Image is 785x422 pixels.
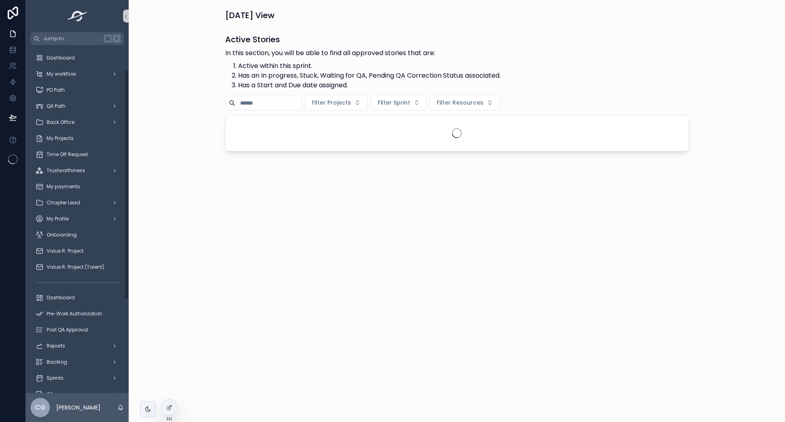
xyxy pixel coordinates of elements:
[47,135,74,142] span: My Projects
[225,48,501,58] p: In this section, you will be able to find all approved stories that are:
[430,95,500,110] button: Select Button
[31,290,124,305] a: Dashboard
[47,232,77,238] span: Onboarding
[225,34,501,45] h1: Active Stories
[312,99,351,107] span: Filter Projects
[31,83,124,97] a: PO Path
[31,260,124,274] a: Value R. Project (Talent)
[47,248,84,254] span: Value R. Project
[31,355,124,369] a: Backlog
[113,35,120,42] span: K
[305,95,368,110] button: Select Button
[47,216,69,222] span: My Profile
[31,323,124,337] a: Post QA Approval
[47,167,85,174] span: Trustworthiness
[31,131,124,146] a: My Projects
[31,339,124,353] a: Reports
[31,163,124,178] a: Trustworthiness
[47,103,66,109] span: QA Path
[43,35,101,42] span: Jump to...
[437,99,483,107] span: Filter Resources
[56,403,101,412] p: [PERSON_NAME]
[238,61,501,71] li: Active within this sprint.
[47,391,53,397] span: QA
[47,55,75,61] span: Dashboard
[47,343,65,349] span: Reports
[65,10,90,23] img: App logo
[31,179,124,194] a: My payments
[47,87,65,93] span: PO Path
[47,183,80,190] span: My payments
[47,200,80,206] span: Chapter Lead
[47,327,88,333] span: Post QA Approval
[31,99,124,113] a: QA Path
[31,244,124,258] a: Value R. Project
[378,99,410,107] span: Filter Sprint
[47,375,64,381] span: Sprints
[47,264,104,270] span: Value R. Project (Talent)
[47,359,67,365] span: Backlog
[47,294,75,301] span: Dashboard
[31,196,124,210] a: Chapter Lead
[371,95,427,110] button: Select Button
[47,71,76,77] span: My workflow
[31,307,124,321] a: Pre-Work Authorization
[47,311,102,317] span: Pre-Work Authorization
[26,45,129,393] div: scrollable content
[31,115,124,130] a: Back Office
[31,212,124,226] a: My Profile
[47,151,88,158] span: Time Off Request
[238,71,501,80] li: Has an In progress, Stuck, Waiting for QA, Pending QA Correction Status associated.
[31,67,124,81] a: My workflow
[31,387,124,401] a: QA
[225,10,275,21] h1: [DATE] View
[31,147,124,162] a: Time Off Request
[238,80,501,90] li: Has a Start and Due date assigned.
[31,32,124,45] button: Jump to...K
[31,371,124,385] a: Sprints
[47,119,74,126] span: Back Office
[35,403,45,412] span: Cg
[31,228,124,242] a: Onboarding
[31,51,124,65] a: Dashboard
